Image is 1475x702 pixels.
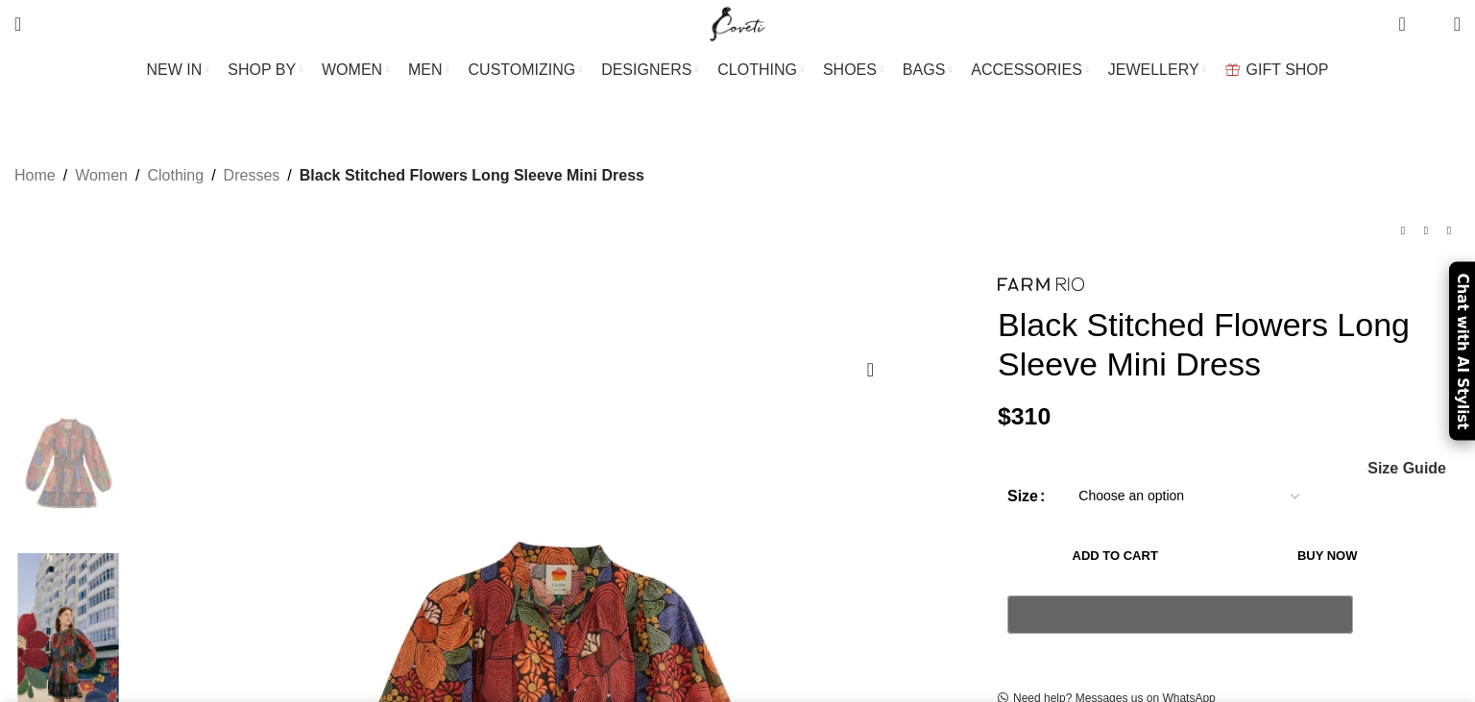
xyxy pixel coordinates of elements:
[322,61,382,79] span: WOMEN
[147,51,209,89] a: NEW IN
[998,403,1011,429] span: $
[1007,595,1353,634] button: Pay with GPay
[823,61,877,79] span: SHOES
[1391,219,1415,242] a: Previous product
[1389,5,1415,43] a: 0
[1108,61,1199,79] span: JEWELLERY
[1420,5,1439,43] div: My Wishlist
[14,163,56,188] a: Home
[1366,461,1446,476] a: Size Guide
[75,163,128,188] a: Women
[1225,63,1240,76] img: GiftBag
[1225,51,1329,89] a: GIFT SHOP
[5,51,1470,89] div: Main navigation
[1007,536,1222,576] button: Add to cart
[322,51,389,89] a: WOMEN
[147,61,203,79] span: NEW IN
[228,61,296,79] span: SHOP BY
[1400,10,1415,24] span: 0
[998,305,1461,384] h1: Black Stitched Flowers Long Sleeve Mini Dress
[1007,484,1045,509] label: Size
[14,163,644,188] nav: Breadcrumb
[998,278,1084,290] img: Farm Rio
[1438,219,1461,242] a: Next product
[903,51,952,89] a: BAGS
[408,51,448,89] a: MEN
[300,163,644,188] span: Black Stitched Flowers Long Sleeve Mini Dress
[706,14,770,31] a: Site logo
[717,51,804,89] a: CLOTHING
[971,61,1082,79] span: ACCESSORIES
[601,61,691,79] span: DESIGNERS
[1424,19,1439,34] span: 0
[147,163,204,188] a: Clothing
[717,61,797,79] span: CLOTHING
[903,61,945,79] span: BAGS
[10,391,127,543] img: Farm Rio Black Stitched Flowers Long Sleeve Mini Dress44662 nobg
[408,61,443,79] span: MEN
[469,61,576,79] span: CUSTOMIZING
[5,5,31,43] a: Search
[1367,461,1446,476] span: Size Guide
[1108,51,1206,89] a: JEWELLERY
[228,51,302,89] a: SHOP BY
[224,163,280,188] a: Dresses
[823,51,883,89] a: SHOES
[1246,61,1329,79] span: GIFT SHOP
[971,51,1089,89] a: ACCESSORIES
[601,51,698,89] a: DESIGNERS
[1232,536,1422,576] button: Buy now
[1003,644,1357,646] iframe: Secure payment input frame
[469,51,583,89] a: CUSTOMIZING
[998,403,1051,429] bdi: 310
